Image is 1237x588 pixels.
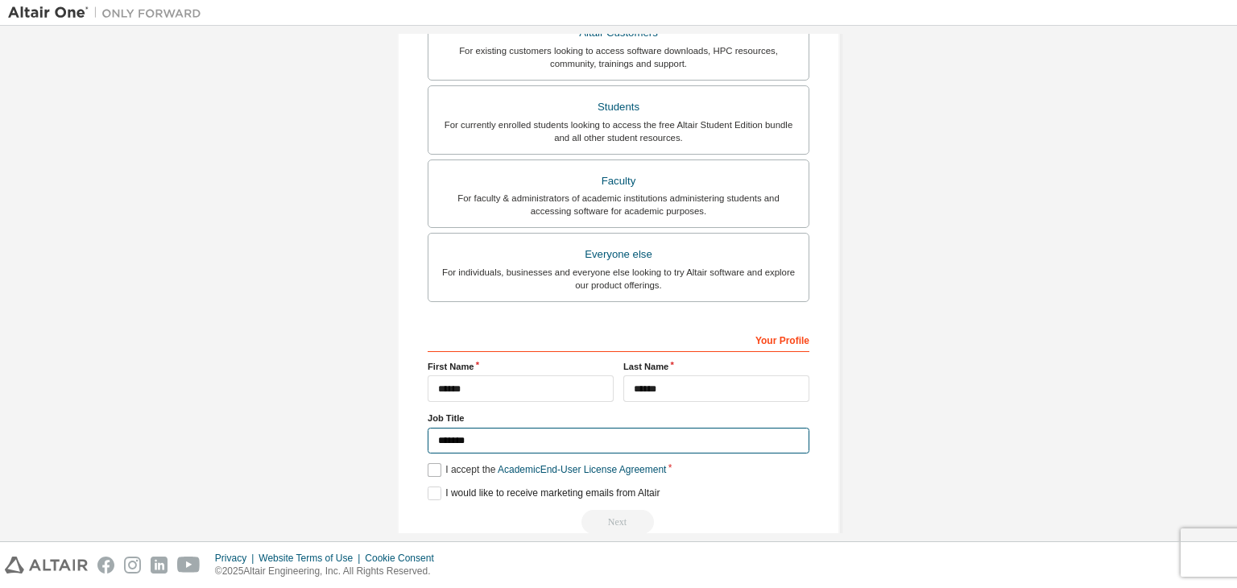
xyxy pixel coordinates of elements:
div: Your Profile [428,326,809,352]
img: facebook.svg [97,557,114,574]
div: For individuals, businesses and everyone else looking to try Altair software and explore our prod... [438,266,799,292]
label: Last Name [623,360,809,373]
a: Academic End-User License Agreement [498,464,666,475]
div: For existing customers looking to access software downloads, HPC resources, community, trainings ... [438,44,799,70]
label: I accept the [428,463,666,477]
div: Students [438,96,799,118]
label: I would like to receive marketing emails from Altair [428,487,660,500]
label: Job Title [428,412,809,424]
img: youtube.svg [177,557,201,574]
div: For faculty & administrators of academic institutions administering students and accessing softwa... [438,192,799,217]
img: Altair One [8,5,209,21]
img: linkedin.svg [151,557,168,574]
label: First Name [428,360,614,373]
p: © 2025 Altair Engineering, Inc. All Rights Reserved. [215,565,444,578]
div: Read and acccept EULA to continue [428,510,809,534]
img: instagram.svg [124,557,141,574]
img: altair_logo.svg [5,557,88,574]
div: Everyone else [438,243,799,266]
div: Website Terms of Use [259,552,365,565]
div: Cookie Consent [365,552,443,565]
div: Faculty [438,170,799,193]
div: Privacy [215,552,259,565]
div: For currently enrolled students looking to access the free Altair Student Edition bundle and all ... [438,118,799,144]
